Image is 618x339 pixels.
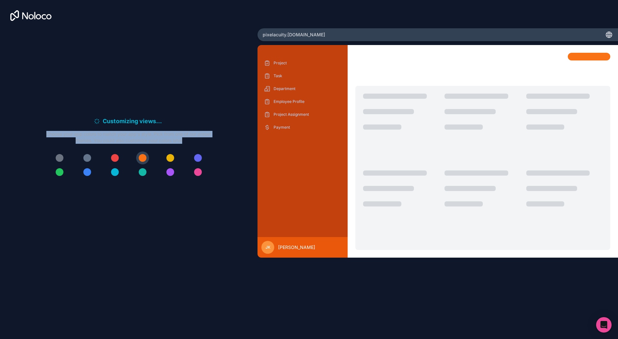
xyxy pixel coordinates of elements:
span: pixelacuity .[DOMAIN_NAME] [263,32,325,38]
p: Project [274,60,341,66]
p: Department [274,86,341,91]
p: Task [274,73,341,78]
h6: Customizing views [103,117,164,126]
div: scrollable content [263,58,342,232]
span: JK [266,245,270,250]
p: Project Assignment [274,112,341,117]
div: Open Intercom Messenger [596,317,612,333]
p: Employee Profile [274,99,341,104]
p: Payment [274,125,341,130]
span: [PERSON_NAME] [278,244,315,251]
p: Choose your app colors to match your app's style. Pick from one of our preset themes. You could a... [46,131,211,144]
